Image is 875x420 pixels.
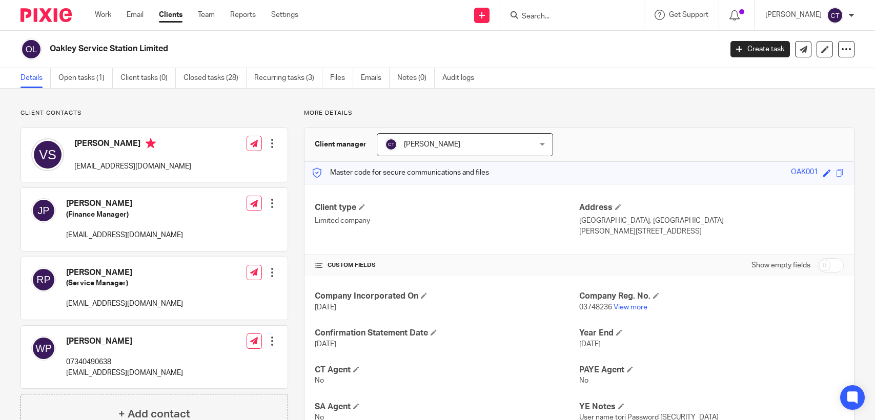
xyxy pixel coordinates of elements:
h2: Oakley Service Station Limited [50,44,582,54]
span: No [579,377,588,384]
h4: [PERSON_NAME] [66,198,183,209]
span: No [315,377,324,384]
span: 03748236 [579,304,612,311]
img: svg%3E [31,336,56,361]
label: Show empty fields [751,260,810,270]
a: Details [21,68,51,88]
a: View more [614,304,647,311]
a: Team [198,10,215,20]
p: 07340490638 [66,357,183,367]
a: Emails [361,68,390,88]
h4: SA Agent [315,402,579,412]
h4: Company Incorporated On [315,291,579,302]
a: Client tasks (0) [120,68,176,88]
img: Pixie [21,8,72,22]
a: Audit logs [442,68,482,88]
p: Master code for secure communications and files [312,167,489,178]
a: Work [95,10,111,20]
span: [DATE] [315,304,336,311]
h4: Address [579,202,844,213]
i: Primary [146,138,156,149]
p: [EMAIL_ADDRESS][DOMAIN_NAME] [74,161,191,172]
a: Recurring tasks (3) [254,68,322,88]
h4: PAYE Agent [579,365,844,375]
a: Settings [271,10,298,20]
div: OAK001 [791,167,818,179]
img: svg%3E [31,198,56,223]
span: [DATE] [579,341,601,348]
a: Clients [159,10,182,20]
h4: Year End [579,328,844,339]
img: svg%3E [21,38,42,60]
span: Get Support [669,11,708,18]
h4: YE Notes [579,402,844,412]
a: Reports [230,10,256,20]
p: [EMAIL_ADDRESS][DOMAIN_NAME] [66,299,183,309]
span: [DATE] [315,341,336,348]
h4: CUSTOM FIELDS [315,261,579,269]
a: Create task [730,41,790,57]
input: Search [521,12,613,22]
h4: CT Agent [315,365,579,375]
a: Closed tasks (28) [184,68,247,88]
img: svg%3E [31,267,56,292]
img: svg%3E [31,138,64,171]
p: Client contacts [21,109,288,117]
h5: (Service Manager) [66,278,183,288]
a: Open tasks (1) [58,68,113,88]
p: [PERSON_NAME][STREET_ADDRESS] [579,226,844,237]
span: [PERSON_NAME] [404,141,460,148]
img: svg%3E [385,138,397,151]
p: [PERSON_NAME] [765,10,822,20]
a: Notes (0) [397,68,435,88]
p: [GEOGRAPHIC_DATA], [GEOGRAPHIC_DATA] [579,216,844,226]
a: Email [127,10,144,20]
p: [EMAIL_ADDRESS][DOMAIN_NAME] [66,368,183,378]
p: [EMAIL_ADDRESS][DOMAIN_NAME] [66,230,183,240]
h5: (Finance Manager) [66,209,183,220]
p: Limited company [315,216,579,226]
h4: [PERSON_NAME] [66,336,183,347]
h4: [PERSON_NAME] [66,267,183,278]
h4: [PERSON_NAME] [74,138,191,151]
p: More details [304,109,854,117]
h4: Company Reg. No. [579,291,844,302]
h4: Client type [315,202,579,213]
img: svg%3E [827,7,843,24]
h3: Client manager [315,139,367,150]
h4: Confirmation Statement Date [315,328,579,339]
a: Files [330,68,353,88]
